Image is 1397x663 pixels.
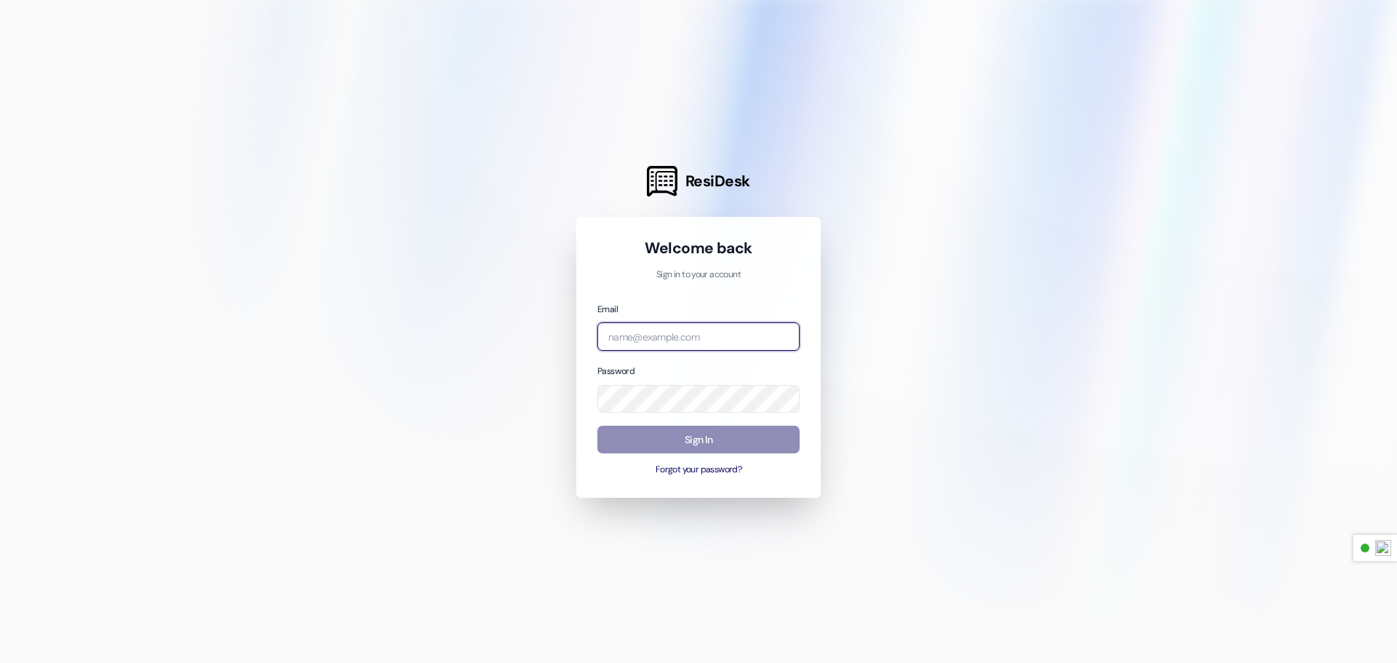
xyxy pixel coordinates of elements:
[597,238,800,258] h1: Welcome back
[685,171,750,191] span: ResiDesk
[647,166,677,196] img: ResiDesk Logo
[597,365,634,377] label: Password
[597,464,800,477] button: Forgot your password?
[597,269,800,282] p: Sign in to your account
[597,322,800,351] input: name@example.com
[597,426,800,454] button: Sign In
[597,303,618,315] label: Email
